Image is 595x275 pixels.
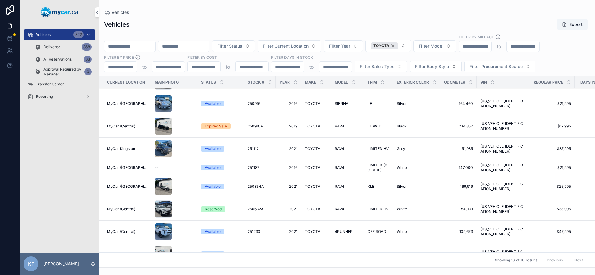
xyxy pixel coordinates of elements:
button: Unselect 17 [371,42,398,49]
span: Delivered [43,45,60,49]
label: FILTER BY PRICE [104,54,134,60]
span: White [397,207,407,212]
button: Select Button [258,40,321,52]
div: 63 [84,56,92,63]
a: SE [368,252,389,257]
a: TOYOTA [305,101,327,106]
a: -- [155,165,194,170]
a: OFF ROAD [368,229,389,234]
span: OFF ROAD [368,229,386,234]
button: Select Button [365,40,411,52]
p: to [497,43,501,50]
a: 76,607 [444,252,473,257]
span: Showing 18 of 18 results [495,258,537,263]
a: MyCar (Central) [107,207,147,212]
div: 868 [82,43,92,51]
span: Filter Status [217,43,242,49]
span: $21,995 [532,165,571,170]
div: scrollable content [20,25,99,110]
span: $25,995 [532,184,571,189]
span: Filter Model [419,43,443,49]
a: 2021 [280,229,297,234]
a: LE AWD [368,124,389,129]
span: TOYOTA [305,207,320,212]
img: App logo [41,7,78,17]
span: Filter Body Style [415,63,449,70]
span: SIENNA [335,101,348,106]
span: 54,901 [444,207,473,212]
span: Black [397,252,407,257]
span: -- [155,165,158,170]
a: 250910A [248,124,272,129]
span: 51,985 [444,146,473,151]
div: Available [205,101,221,106]
span: [US_VEHICLE_IDENTIFICATION_NUMBER] [480,99,524,109]
span: [US_VEHICLE_IDENTIFICATION_NUMBER] [480,121,524,131]
a: MyCar (Central) [107,124,147,129]
span: 250632A [248,207,263,212]
button: Export [557,19,588,30]
a: $21,995 [532,101,571,106]
a: 251230 [248,229,272,234]
span: KF [28,260,34,268]
a: [US_VEHICLE_IDENTIFICATION_NUMBER] [480,144,524,154]
a: $32,995 [532,252,571,257]
a: 109,673 [444,229,473,234]
p: to [142,63,147,71]
a: [US_VEHICLE_IDENTIFICATION_NUMBER] [480,163,524,173]
a: Reporting [24,91,95,102]
span: XLE [368,184,374,189]
a: White [397,229,437,234]
label: FILTER BY COST [187,54,217,60]
button: Select Button [355,61,407,72]
a: LIMITED HV [368,146,389,151]
a: 2021 [280,146,297,151]
span: Main Photo [155,80,179,85]
a: $47,995 [532,229,571,234]
span: RAV4 [335,124,344,129]
span: [US_VEHICLE_IDENTIFICATION_NUMBER] [480,204,524,214]
span: Model [335,80,348,85]
a: 2024 [280,252,297,257]
a: Available [201,229,240,234]
span: 251187 [248,165,259,170]
a: 2016 [280,101,297,106]
a: Silver [397,184,437,189]
p: to [309,63,314,71]
span: Odometer [444,80,465,85]
a: 147,000 [444,165,473,170]
div: Available [205,146,221,152]
span: Filter Procurement Source [469,63,523,70]
div: Expired Sale [205,123,227,129]
a: Vehicles322 [24,29,95,40]
button: Select Button [324,40,363,52]
div: Reserved [205,206,222,212]
span: Grey [397,146,405,151]
a: 2021 [280,184,297,189]
a: 169,919 [444,184,473,189]
label: Filter Days In Stock [271,54,313,60]
a: 250354A [248,184,272,189]
a: [US_VEHICLE_IDENTIFICATION_NUMBER] [480,182,524,191]
span: Filter Sales Type [360,63,394,70]
a: SIENNA [335,101,360,106]
span: Make [305,80,316,85]
a: 250632A [248,207,272,212]
a: $17,995 [532,124,571,129]
a: LE [368,101,389,106]
span: Regular Price [534,80,563,85]
a: 251247 [248,252,272,257]
a: [US_VEHICLE_IDENTIFICATION_NUMBER] [480,227,524,237]
span: LIMITED HV [368,207,389,212]
span: MyCar ([GEOGRAPHIC_DATA]) [107,165,147,170]
a: $38,995 [532,207,571,212]
span: Year [280,80,290,85]
span: 164,460 [444,101,473,106]
a: Available [201,101,240,106]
